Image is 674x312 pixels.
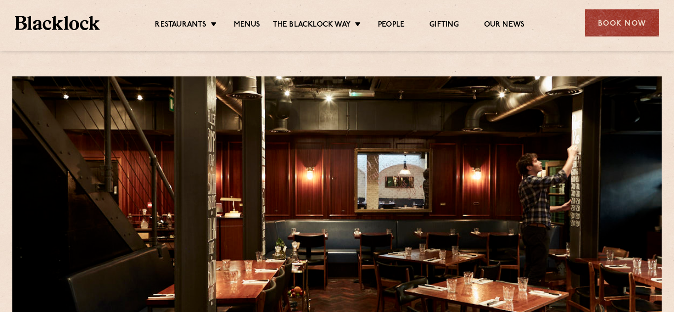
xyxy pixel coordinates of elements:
[378,20,405,31] a: People
[15,16,100,30] img: BL_Textured_Logo-footer-cropped.svg
[155,20,206,31] a: Restaurants
[273,20,351,31] a: The Blacklock Way
[585,9,659,36] div: Book Now
[429,20,459,31] a: Gifting
[484,20,525,31] a: Our News
[234,20,261,31] a: Menus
